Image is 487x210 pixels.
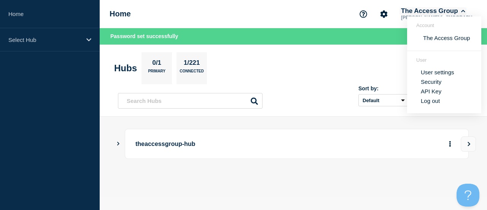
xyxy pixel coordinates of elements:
button: View [461,136,476,152]
a: API Key [421,88,441,95]
a: Security [421,79,441,85]
select: Sort by [358,94,408,106]
header: User [416,57,472,63]
button: More actions [445,137,455,151]
p: theaccessgroup-hub [135,137,331,151]
p: 1/221 [181,59,203,69]
button: Account settings [376,6,392,22]
iframe: Help Scout Beacon - Open [457,184,479,207]
p: Connected [180,69,204,77]
input: Search Hubs [118,93,263,109]
button: Log out [421,98,440,104]
p: Select Hub [8,37,81,43]
div: Sort by: [358,85,408,91]
h2: Hubs [114,63,137,74]
p: 0/1 [150,59,164,69]
header: Account [416,22,472,28]
button: The Access Group [399,7,466,15]
a: User settings [421,69,454,75]
p: Primary [148,69,166,77]
button: Support [355,6,371,22]
button: Show Connected Hubs [116,141,120,147]
p: [PERSON_NAME] [DEMOGRAPHIC_DATA] [399,15,479,20]
span: Password set successfully [110,33,178,39]
button: The Access Group [421,34,472,42]
h1: Home [110,10,131,18]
